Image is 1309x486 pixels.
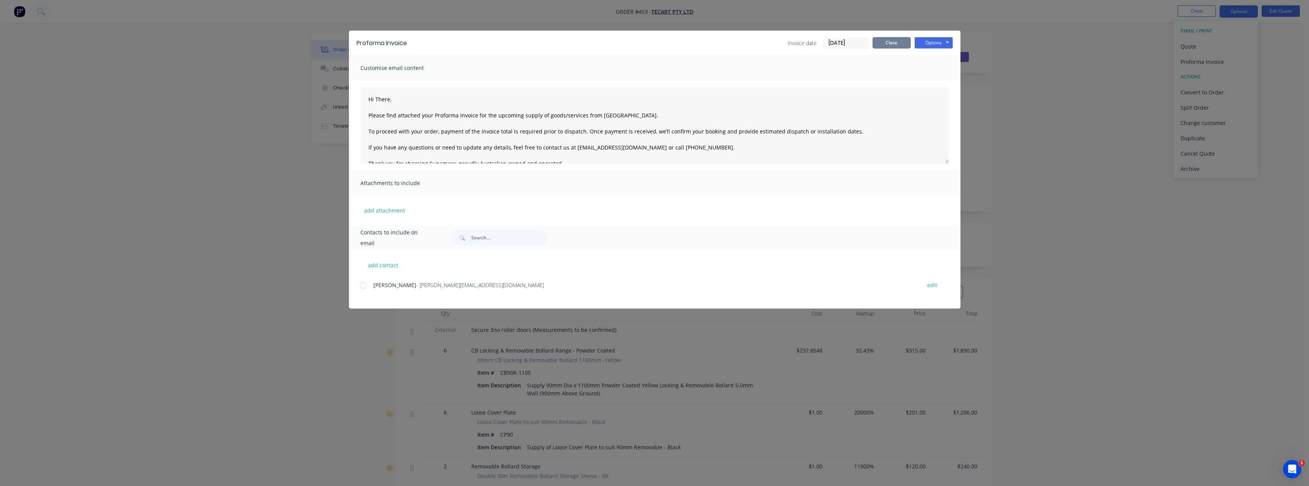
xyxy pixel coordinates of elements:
button: Close [873,37,911,49]
input: Search... [471,230,547,245]
span: Attachments to include [360,178,444,189]
span: - [PERSON_NAME][EMAIL_ADDRESS][DOMAIN_NAME] [416,281,544,289]
button: add attachment [360,205,409,216]
span: Invoice date [788,39,817,47]
iframe: Intercom live chat [1283,460,1301,478]
button: add contact [360,259,406,271]
span: [PERSON_NAME] [373,281,416,289]
span: 1 [1299,460,1305,466]
span: Contacts to include on email [360,227,433,249]
button: Options [915,37,953,49]
div: Proforma Invoice [357,39,407,48]
span: Customise email content [360,63,444,73]
textarea: Hi There, Please find attached your Proforma Invoice for the upcoming supply of goods/services fr... [360,87,949,164]
button: edit [923,280,942,290]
